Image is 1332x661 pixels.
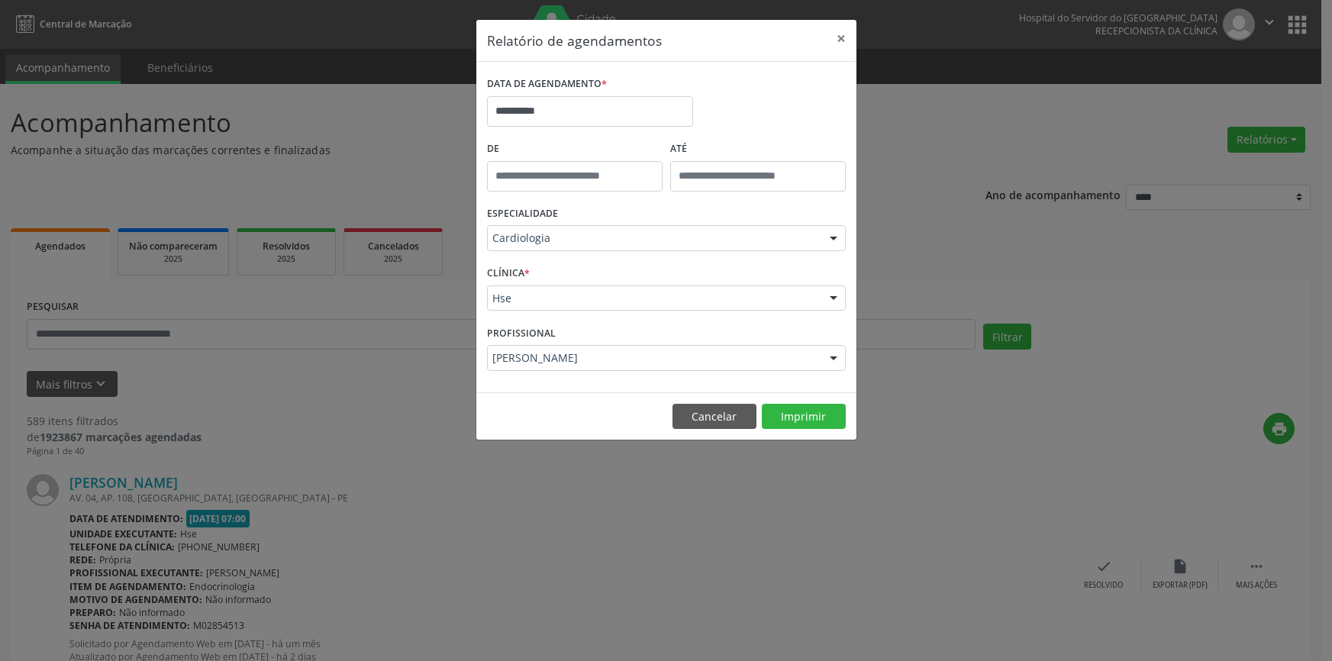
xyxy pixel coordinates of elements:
[826,20,856,57] button: Close
[487,202,558,226] label: ESPECIALIDADE
[672,404,756,430] button: Cancelar
[487,31,662,50] h5: Relatório de agendamentos
[487,262,530,285] label: CLÍNICA
[487,137,663,161] label: De
[487,73,607,96] label: DATA DE AGENDAMENTO
[670,137,846,161] label: ATÉ
[492,231,814,246] span: Cardiologia
[762,404,846,430] button: Imprimir
[492,291,814,306] span: Hse
[492,350,814,366] span: [PERSON_NAME]
[487,321,556,345] label: PROFISSIONAL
